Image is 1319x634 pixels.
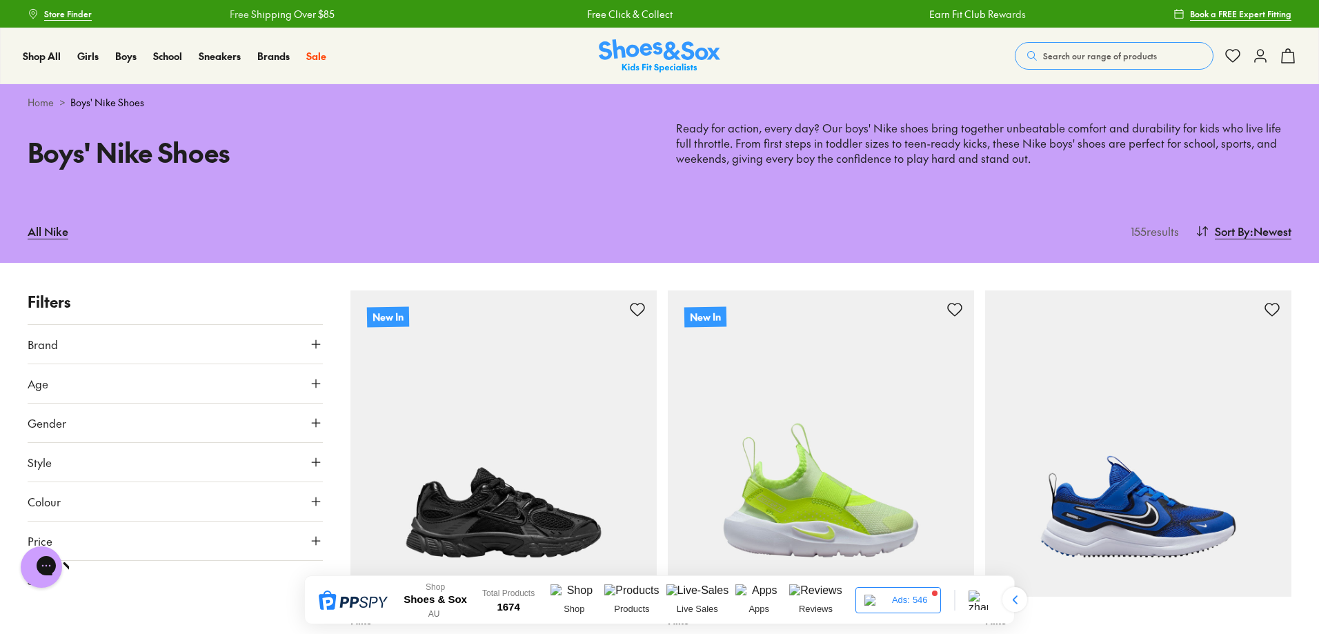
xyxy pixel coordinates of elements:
[28,336,58,353] span: Brand
[350,290,657,597] a: New In
[367,306,409,327] p: New In
[28,415,66,431] span: Gender
[1015,42,1213,70] button: Search our range of products
[28,325,323,364] button: Brand
[23,49,61,63] a: Shop All
[28,375,48,392] span: Age
[306,49,326,63] a: Sale
[77,49,99,63] a: Girls
[985,613,1291,628] p: Nike
[28,533,52,549] span: Price
[28,404,323,442] button: Gender
[257,49,290,63] a: Brands
[14,542,69,593] iframe: Gorgias live chat messenger
[44,8,92,20] span: Store Finder
[1196,216,1291,246] button: Sort By:Newest
[28,95,1291,110] div: >
[28,364,323,403] button: Age
[1215,223,1250,239] span: Sort By
[1125,223,1179,239] p: 155 results
[28,290,323,313] p: Filters
[28,522,323,560] button: Price
[28,443,323,482] button: Style
[28,493,61,510] span: Colour
[28,561,323,600] button: Size
[28,482,323,521] button: Colour
[1190,8,1291,20] span: Book a FREE Expert Fitting
[115,49,137,63] a: Boys
[599,39,720,73] a: Shoes & Sox
[28,216,68,246] a: All Nike
[668,290,974,597] a: New In
[28,95,54,110] a: Home
[929,7,1025,21] a: Earn Fit Club Rewards
[599,39,720,73] img: SNS_Logo_Responsive.svg
[153,49,182,63] a: School
[28,454,52,470] span: Style
[199,49,241,63] a: Sneakers
[1250,223,1291,239] span: : Newest
[70,95,144,110] span: Boys' Nike Shoes
[586,7,672,21] a: Free Click & Collect
[28,1,92,26] a: Store Finder
[1043,50,1157,62] span: Search our range of products
[684,306,726,327] p: New In
[1173,1,1291,26] a: Book a FREE Expert Fitting
[28,132,643,172] h1: Boys' Nike Shoes
[676,121,1291,166] p: Ready for action, every day? Our boys' Nike shoes bring together unbeatable comfort and durabilit...
[229,7,334,21] a: Free Shipping Over $85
